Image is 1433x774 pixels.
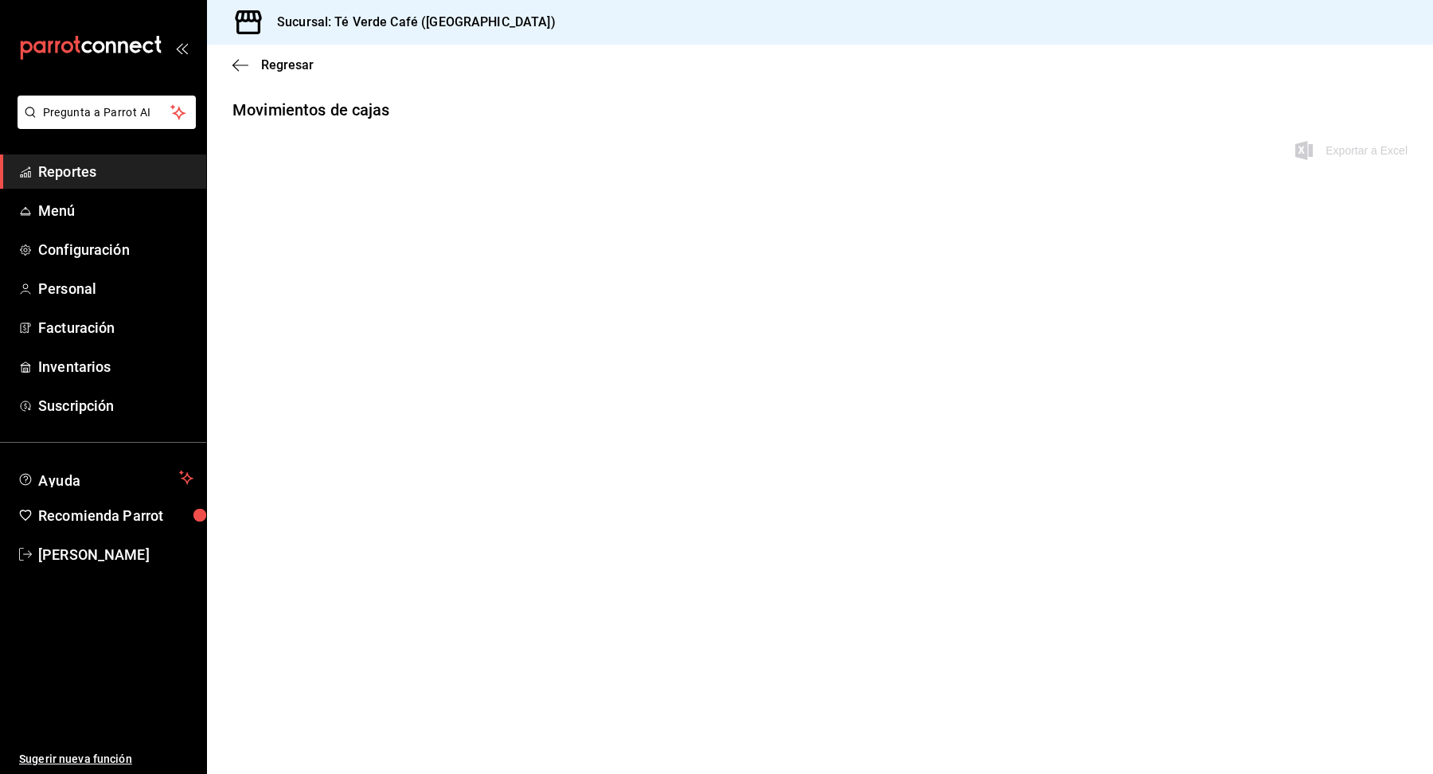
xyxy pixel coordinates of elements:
[38,395,193,416] span: Suscripción
[175,41,188,54] button: open_drawer_menu
[38,239,193,260] span: Configuración
[43,104,171,121] span: Pregunta a Parrot AI
[19,751,193,768] span: Sugerir nueva función
[38,278,193,299] span: Personal
[38,544,193,565] span: [PERSON_NAME]
[38,356,193,377] span: Inventarios
[38,317,193,338] span: Facturación
[38,505,193,526] span: Recomienda Parrot
[38,161,193,182] span: Reportes
[38,468,173,487] span: Ayuda
[232,57,314,72] button: Regresar
[261,57,314,72] span: Regresar
[38,200,193,221] span: Menú
[11,115,196,132] a: Pregunta a Parrot AI
[232,98,390,122] div: Movimientos de cajas
[264,13,556,32] h3: Sucursal: Té Verde Café ([GEOGRAPHIC_DATA])
[18,96,196,129] button: Pregunta a Parrot AI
